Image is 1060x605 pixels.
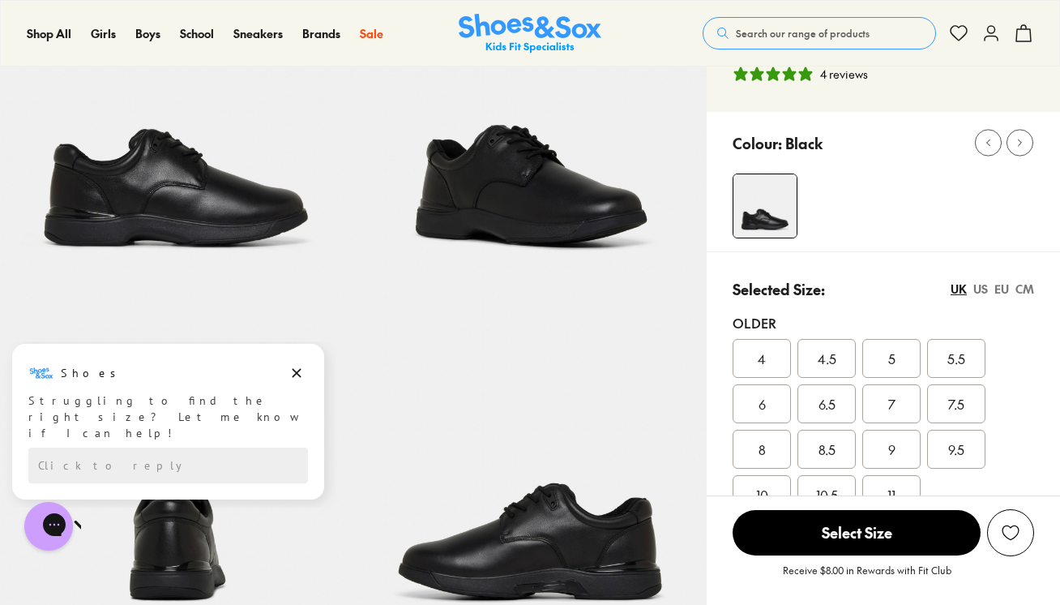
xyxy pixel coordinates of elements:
button: Dismiss campaign [285,20,308,43]
span: 7 [888,394,895,414]
span: Shop All [27,25,71,41]
div: Reply to the campaigns [28,106,308,142]
span: Search our range of products [736,26,870,41]
span: Sale [360,25,383,41]
div: EU [994,281,1009,298]
button: Select Size [733,509,981,556]
span: School [180,25,214,41]
span: 5.5 [947,349,965,368]
span: 4 [758,349,766,368]
a: Sale [360,25,383,42]
button: Add to Wishlist [987,509,1034,556]
span: Boys [135,25,160,41]
img: SNS_Logo_Responsive.svg [459,14,601,54]
div: Campaign message [12,2,324,158]
div: UK [951,281,967,298]
span: 8 [759,440,766,459]
a: Brands [302,25,340,42]
p: Selected Size: [733,278,825,300]
a: Sneakers [233,25,283,42]
span: 6 [759,394,766,414]
span: 7.5 [948,394,964,414]
a: Girls [91,25,116,42]
p: Black [785,132,823,154]
div: Message from Shoes. Struggling to find the right size? Let me know if I can help! [12,19,324,100]
div: 4 reviews [820,66,868,83]
div: CM [1015,281,1034,298]
span: 10 [756,485,768,504]
span: 5 [888,349,895,368]
button: Search our range of products [703,17,936,49]
span: Girls [91,25,116,41]
span: 6.5 [819,394,836,414]
span: 9 [888,440,895,459]
div: US [973,281,988,298]
div: Older [733,313,1034,333]
a: Shoes & Sox [459,14,601,54]
span: Select Size [733,510,981,556]
span: 8.5 [819,440,836,459]
img: Shoes logo [28,19,54,45]
button: 5 stars, 4 ratings [733,66,868,83]
a: Boys [135,25,160,42]
a: Shop All [27,25,71,42]
span: Sneakers [233,25,283,41]
span: 10.5 [816,485,838,504]
span: 4.5 [818,349,836,368]
iframe: Gorgias live chat messenger [16,496,81,556]
span: 11 [887,485,895,504]
a: School [180,25,214,42]
div: Struggling to find the right size? Let me know if I can help! [28,51,308,100]
p: Colour: [733,132,782,154]
h3: Shoes [61,24,125,40]
span: 9.5 [948,440,964,459]
img: 4-517209_1 [733,174,797,238]
p: Receive $8.00 in Rewards with Fit Club [783,563,951,592]
span: Brands [302,25,340,41]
